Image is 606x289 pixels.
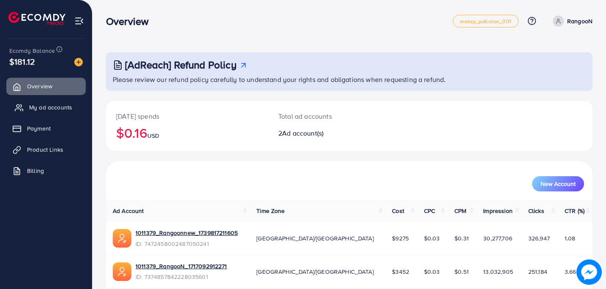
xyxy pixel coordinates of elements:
img: ic-ads-acc.e4c84228.svg [113,229,131,248]
span: ID: 7374857842228035601 [136,273,227,281]
span: CPM [454,207,466,215]
span: 326,947 [528,234,550,243]
span: Overview [27,82,52,90]
span: metap_pakistan_001 [460,19,511,24]
span: Clicks [528,207,544,215]
span: USD [147,131,159,140]
h2: 2 [278,129,380,137]
button: New Account [532,176,584,191]
span: 30,277,706 [483,234,512,243]
p: Please review our refund policy carefully to understand your rights and obligations when requesti... [113,74,587,85]
a: 1011379_RangooN_1717092912271 [136,262,227,270]
span: 1.08 [565,234,576,243]
img: image [74,58,83,66]
span: Ad account(s) [282,128,323,138]
p: [DATE] spends [116,111,258,121]
a: Payment [6,120,86,137]
span: 3.66 [565,267,576,276]
span: Cost [392,207,404,215]
a: Billing [6,162,86,179]
img: ic-ads-acc.e4c84228.svg [113,262,131,281]
span: ID: 7472458002487050241 [136,240,238,248]
span: CTR (%) [565,207,584,215]
p: RangooN [567,16,592,26]
span: $0.03 [424,234,440,243]
h3: [AdReach] Refund Policy [125,59,236,71]
span: CPC [424,207,435,215]
a: Overview [6,78,86,95]
img: image [578,261,600,283]
span: Impression [483,207,513,215]
span: [GEOGRAPHIC_DATA]/[GEOGRAPHIC_DATA] [256,234,374,243]
img: menu [74,16,84,26]
p: Total ad accounts [278,111,380,121]
a: Product Links [6,141,86,158]
a: RangooN [549,16,592,27]
a: metap_pakistan_001 [453,15,519,27]
span: 251,184 [528,267,547,276]
span: My ad accounts [29,103,72,112]
span: $3452 [392,267,409,276]
span: Time Zone [256,207,285,215]
span: Billing [27,166,44,175]
span: $181.12 [9,55,35,68]
span: Product Links [27,145,63,154]
span: $0.03 [424,267,440,276]
span: 13,032,905 [483,267,513,276]
h2: $0.16 [116,125,258,141]
a: 1011379_Rangoonnew_1739817211605 [136,229,238,237]
span: Ecomdy Balance [9,46,55,55]
span: $0.31 [454,234,469,243]
span: Payment [27,124,51,133]
span: $0.51 [454,267,469,276]
a: My ad accounts [6,99,86,116]
span: New Account [541,181,576,187]
span: [GEOGRAPHIC_DATA]/[GEOGRAPHIC_DATA] [256,267,374,276]
h3: Overview [106,15,155,27]
img: logo [8,12,65,25]
span: Ad Account [113,207,144,215]
span: $9275 [392,234,409,243]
